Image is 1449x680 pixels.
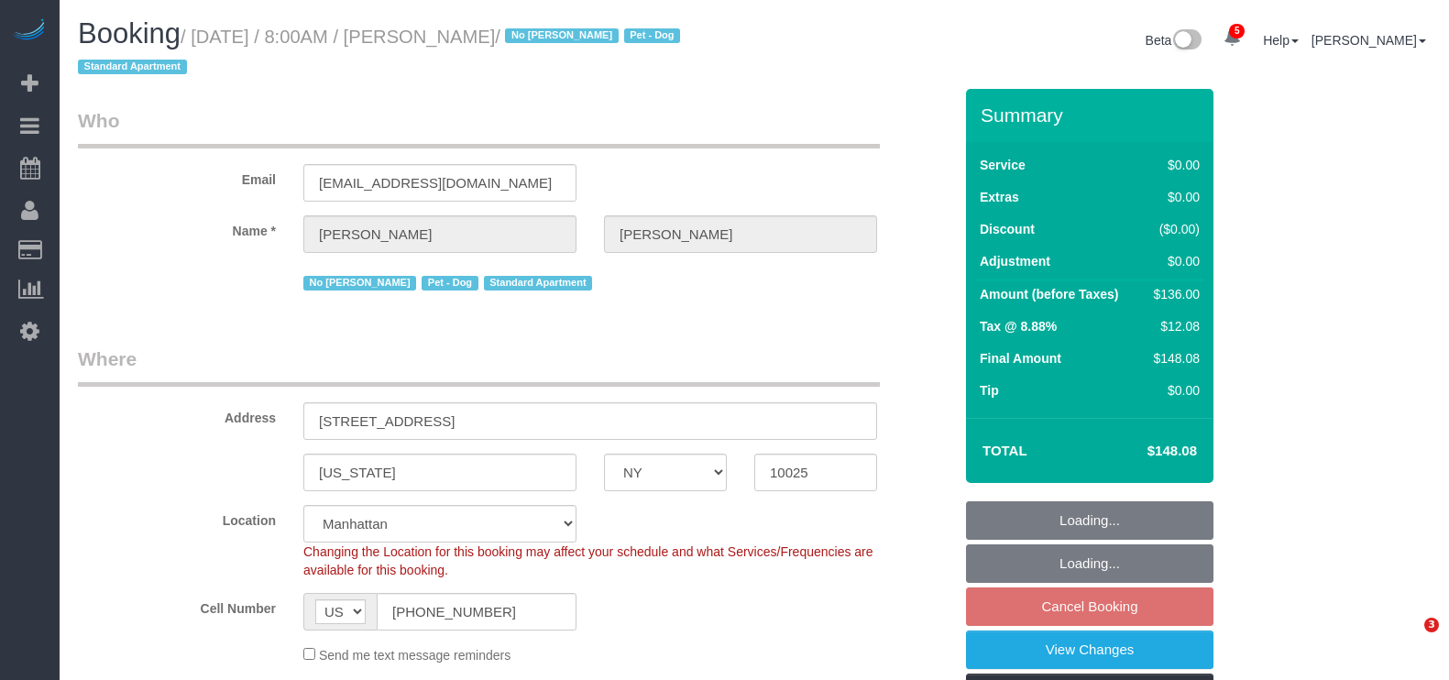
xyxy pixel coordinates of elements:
[64,215,290,240] label: Name *
[1312,33,1426,48] a: [PERSON_NAME]
[1424,618,1439,632] span: 3
[78,27,686,78] small: / [DATE] / 8:00AM / [PERSON_NAME]
[1147,349,1200,367] div: $148.08
[966,631,1213,669] a: View Changes
[484,276,593,291] span: Standard Apartment
[980,285,1118,303] label: Amount (before Taxes)
[1147,252,1200,270] div: $0.00
[980,188,1019,206] label: Extras
[604,215,877,253] input: Last Name
[319,648,510,663] span: Send me text message reminders
[78,107,880,148] legend: Who
[1214,18,1250,59] a: 5
[754,454,877,491] input: Zip Code
[303,215,576,253] input: First Name
[1147,317,1200,335] div: $12.08
[505,28,618,43] span: No [PERSON_NAME]
[303,276,416,291] span: No [PERSON_NAME]
[1263,33,1299,48] a: Help
[64,164,290,189] label: Email
[982,443,1027,458] strong: Total
[1229,24,1245,38] span: 5
[1147,381,1200,400] div: $0.00
[1147,285,1200,303] div: $136.00
[980,252,1050,270] label: Adjustment
[78,17,181,49] span: Booking
[422,276,478,291] span: Pet - Dog
[303,164,576,202] input: Email
[624,28,680,43] span: Pet - Dog
[64,505,290,530] label: Location
[303,454,576,491] input: City
[64,402,290,427] label: Address
[1387,618,1431,662] iframe: Intercom live chat
[980,317,1057,335] label: Tax @ 8.88%
[303,544,873,577] span: Changing the Location for this booking may affect your schedule and what Services/Frequencies are...
[1146,33,1202,48] a: Beta
[981,104,1204,126] h3: Summary
[377,593,576,631] input: Cell Number
[78,345,880,387] legend: Where
[64,593,290,618] label: Cell Number
[980,220,1035,238] label: Discount
[1092,444,1197,459] h4: $148.08
[78,60,187,74] span: Standard Apartment
[1147,188,1200,206] div: $0.00
[980,349,1061,367] label: Final Amount
[980,381,999,400] label: Tip
[980,156,1026,174] label: Service
[1147,156,1200,174] div: $0.00
[1147,220,1200,238] div: ($0.00)
[1171,29,1202,53] img: New interface
[11,18,48,44] img: Automaid Logo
